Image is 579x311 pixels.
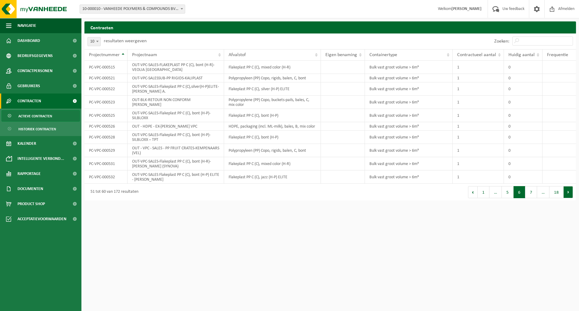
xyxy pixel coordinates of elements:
[89,52,120,57] span: Projectnummer
[17,196,45,211] span: Product Shop
[128,122,224,131] td: OUT - HDPE - EX-[PERSON_NAME] VPC
[224,82,321,96] td: Flakeplast PP C (C), silver (H-P) ELITE
[229,52,246,57] span: Afvalstof
[2,123,80,135] a: Historiek contracten
[453,74,504,82] td: 1
[365,74,453,82] td: Bulk vast groot volume > 6m³
[128,82,224,96] td: OUT-VPC-SALES-Flakeplast PP C (C),silver(H-P)ELITE-[PERSON_NAME] A.
[87,187,138,198] div: 51 tot 60 van 172 resultaten
[104,39,147,43] label: resultaten weergeven
[128,74,224,82] td: OUT-VPC-SALESSUB-PP RIGIDS-KALIPLAST
[504,131,543,144] td: 0
[453,82,504,96] td: 1
[84,109,128,122] td: PC-VPC-000525
[504,74,543,82] td: 0
[17,18,36,33] span: Navigatie
[84,74,128,82] td: PC-VPC-000521
[17,151,64,166] span: Intelligente verbond...
[365,122,453,131] td: Bulk vast groot volume > 6m³
[17,136,36,151] span: Kalender
[365,82,453,96] td: Bulk vast groot volume > 6m³
[132,52,157,57] span: Projectnaam
[547,52,568,57] span: Frequentie
[128,131,224,144] td: OUT-VPC-SALES-Flakeplast PP C (C), bont (H-P)-SILBLOXX – TPT
[502,186,514,198] button: 5
[80,5,185,13] span: 10-000010 - VANHEEDE POLYMERS & COMPOUNDS BV - DOTTIGNIES
[224,122,321,131] td: HDPE, packaging (incl. ML-milk), bales, B, mix color
[17,78,40,94] span: Gebruikers
[84,82,128,96] td: PC-VPC-000522
[365,96,453,109] td: Bulk vast groot volume > 6m³
[453,170,504,184] td: 1
[84,144,128,157] td: PC-VPC-000529
[224,109,321,122] td: Flakeplast PP C (C), bont (H-P)
[457,52,496,57] span: Contractueel aantal
[489,186,502,198] span: …
[365,109,453,122] td: Bulk vast groot volume > 6m³
[84,61,128,74] td: PC-VPC-000515
[453,61,504,74] td: 1
[451,7,482,11] strong: [PERSON_NAME]
[2,110,80,122] a: Actieve contracten
[453,144,504,157] td: 1
[18,123,56,135] span: Historiek contracten
[504,170,543,184] td: 0
[365,157,453,170] td: Bulk vast groot volume > 6m³
[84,122,128,131] td: PC-VPC-000526
[494,39,509,44] label: Zoeken:
[504,157,543,170] td: 0
[224,157,321,170] td: Flakeplast PP C (C), mixed color (H-R)
[365,144,453,157] td: Bulk vast groot volume > 6m³
[453,96,504,109] td: 1
[549,186,564,198] button: 18
[478,186,489,198] button: 1
[224,170,321,184] td: Flakeplast PP C (C), jazz (H-P) ELITE
[514,186,525,198] button: 6
[369,52,397,57] span: Containertype
[325,52,357,57] span: Eigen benaming
[453,131,504,144] td: 1
[504,61,543,74] td: 0
[224,131,321,144] td: Flakeplast PP C (C), bont (H-P)
[537,186,549,198] span: …
[80,5,185,14] span: 10-000010 - VANHEEDE POLYMERS & COMPOUNDS BV - DOTTIGNIES
[17,181,43,196] span: Documenten
[17,48,53,63] span: Bedrijfsgegevens
[224,61,321,74] td: Flakeplast PP C (C), mixed color (H-R)
[128,170,224,184] td: OUT-VPC-SALES Flakeplast PP C (C), bont (H-P) ELITE - [PERSON_NAME]
[365,170,453,184] td: Bulk vast groot volume > 6m³
[525,186,537,198] button: 7
[128,109,224,122] td: OUT-VPC-SALES-Flakeplast PP C (C), bont (H-P)-SILBLOXX
[88,37,100,46] span: 10
[84,96,128,109] td: PC-VPC-000523
[87,37,101,46] span: 10
[128,144,224,157] td: OUT - VPC - SALES - PP FRUIT CRATES-KEMPENAARS (VEL)
[224,96,321,109] td: Polypropylene (PP) Copo, buckets-pails, bales, C, mix color
[504,82,543,96] td: 0
[224,74,321,82] td: Polypropyleen (PP) Copo, rigids, balen, C, bont
[453,157,504,170] td: 1
[453,122,504,131] td: 1
[84,131,128,144] td: PC-VPC-000528
[17,94,41,109] span: Contracten
[224,144,321,157] td: Polypropyleen (PP) Copo, rigids, balen, C, bont
[18,110,52,122] span: Actieve contracten
[508,52,535,57] span: Huidig aantal
[504,144,543,157] td: 0
[84,21,576,33] h2: Contracten
[84,157,128,170] td: PC-VPC-000531
[84,170,128,184] td: PC-VPC-000532
[128,96,224,109] td: OUT-BLK-RETOUR NON CONFORM [PERSON_NAME]
[504,109,543,122] td: 0
[468,186,478,198] button: Previous
[365,61,453,74] td: Bulk vast groot volume > 6m³
[504,122,543,131] td: 0
[504,96,543,109] td: 0
[128,157,224,170] td: OUT-VPC-SALES-Flakeplast PP C (C), bont (H-R)-[PERSON_NAME] (SYNOVA)
[17,211,66,227] span: Acceptatievoorwaarden
[17,33,40,48] span: Dashboard
[365,131,453,144] td: Bulk vast groot volume > 6m³
[128,61,224,74] td: OUT-VPC-SALES-FLAKEPLAST PP C (C), bont (H-R)-VEOLIA [GEOGRAPHIC_DATA]
[564,186,573,198] button: Next
[17,166,41,181] span: Rapportage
